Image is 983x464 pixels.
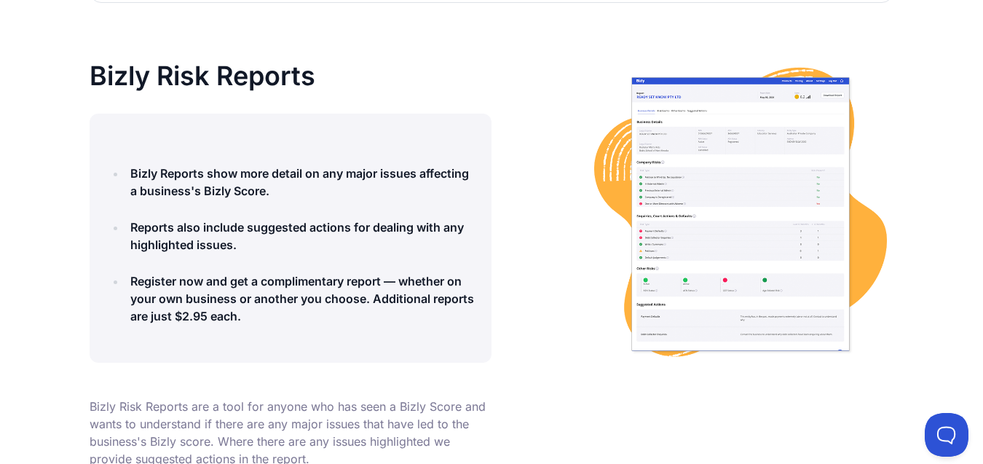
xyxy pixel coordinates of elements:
h4: Reports also include suggested actions for dealing with any highlighted issues. [130,219,474,253]
h1: Bizly Risk Reports [90,61,491,90]
iframe: Toggle Customer Support [925,413,968,457]
h4: Register now and get a complimentary report — whether on your own business or another you choose.... [130,272,474,325]
img: report [588,61,893,367]
h4: Bizly Reports show more detail on any major issues affecting a business's Bizly Score. [130,165,474,200]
